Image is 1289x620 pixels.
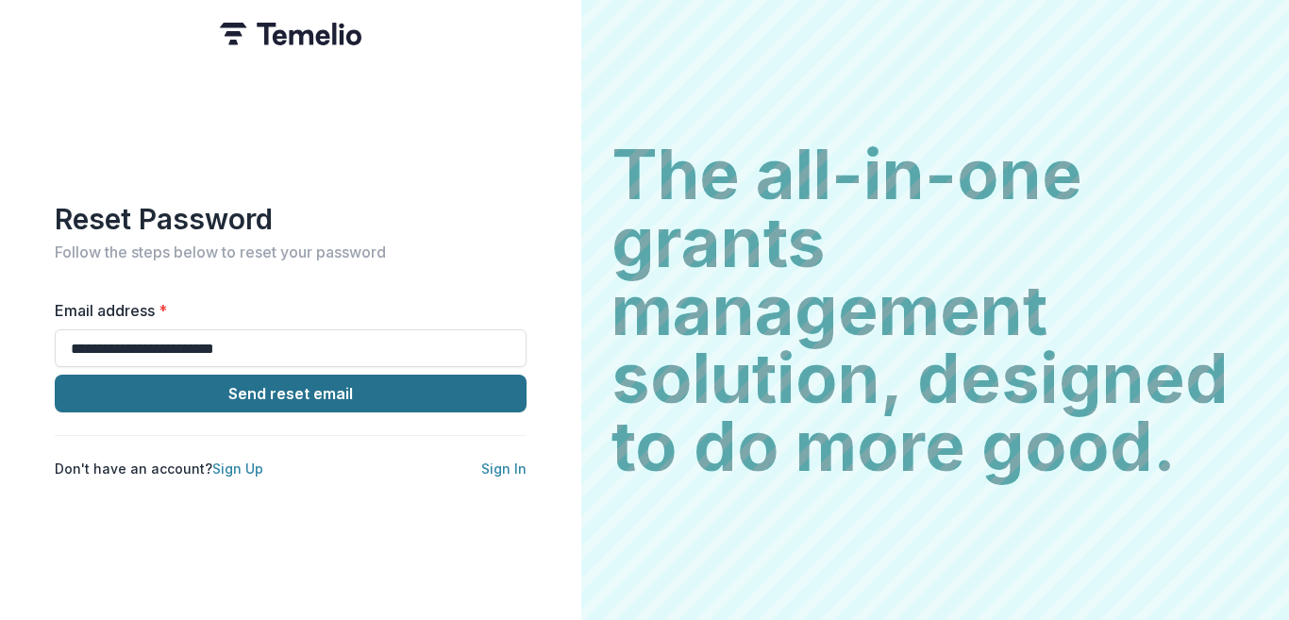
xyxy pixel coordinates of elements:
[481,461,527,477] a: Sign In
[212,461,263,477] a: Sign Up
[55,243,527,261] h2: Follow the steps below to reset your password
[55,459,263,478] p: Don't have an account?
[220,23,361,45] img: Temelio
[55,375,527,412] button: Send reset email
[55,202,527,236] h1: Reset Password
[55,299,515,322] label: Email address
